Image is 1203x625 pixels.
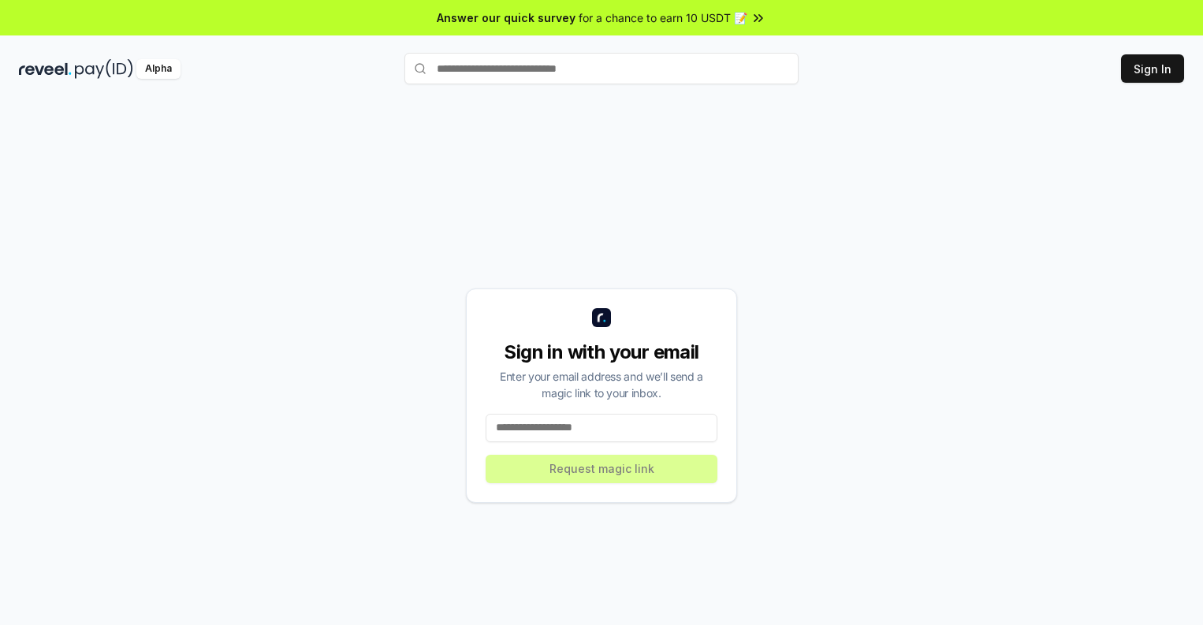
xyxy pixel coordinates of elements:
[75,59,133,79] img: pay_id
[486,340,717,365] div: Sign in with your email
[437,9,575,26] span: Answer our quick survey
[592,308,611,327] img: logo_small
[136,59,181,79] div: Alpha
[1121,54,1184,83] button: Sign In
[579,9,747,26] span: for a chance to earn 10 USDT 📝
[19,59,72,79] img: reveel_dark
[486,368,717,401] div: Enter your email address and we’ll send a magic link to your inbox.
